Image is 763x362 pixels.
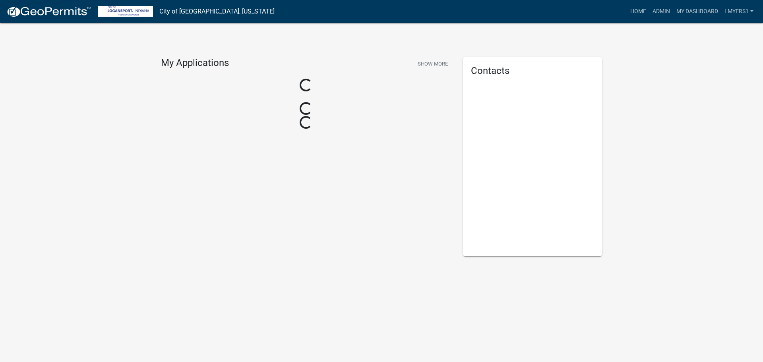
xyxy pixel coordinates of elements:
a: lmyers1 [721,4,757,19]
img: City of Logansport, Indiana [98,6,153,17]
a: Home [627,4,649,19]
a: City of [GEOGRAPHIC_DATA], [US_STATE] [159,5,275,18]
a: My Dashboard [673,4,721,19]
button: Show More [414,57,451,70]
a: Admin [649,4,673,19]
h5: Contacts [471,65,594,77]
h4: My Applications [161,57,229,69]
